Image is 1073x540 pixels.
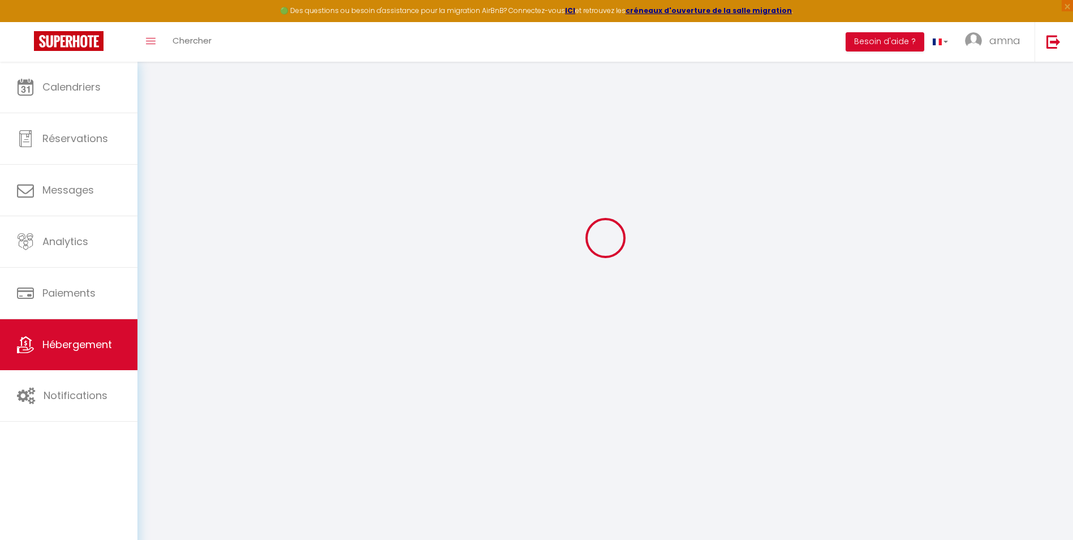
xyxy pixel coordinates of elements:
[42,337,112,352] span: Hébergement
[626,6,792,15] a: créneaux d'ouverture de la salle migration
[42,80,101,94] span: Calendriers
[565,6,575,15] a: ICI
[173,35,212,46] span: Chercher
[1046,35,1061,49] img: logout
[42,183,94,197] span: Messages
[164,22,220,62] a: Chercher
[956,22,1035,62] a: ... amna
[846,32,924,52] button: Besoin d'aide ?
[965,32,982,49] img: ...
[34,31,104,51] img: Super Booking
[989,33,1020,48] span: amna
[42,286,96,300] span: Paiements
[42,131,108,145] span: Réservations
[44,388,107,402] span: Notifications
[42,234,88,248] span: Analytics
